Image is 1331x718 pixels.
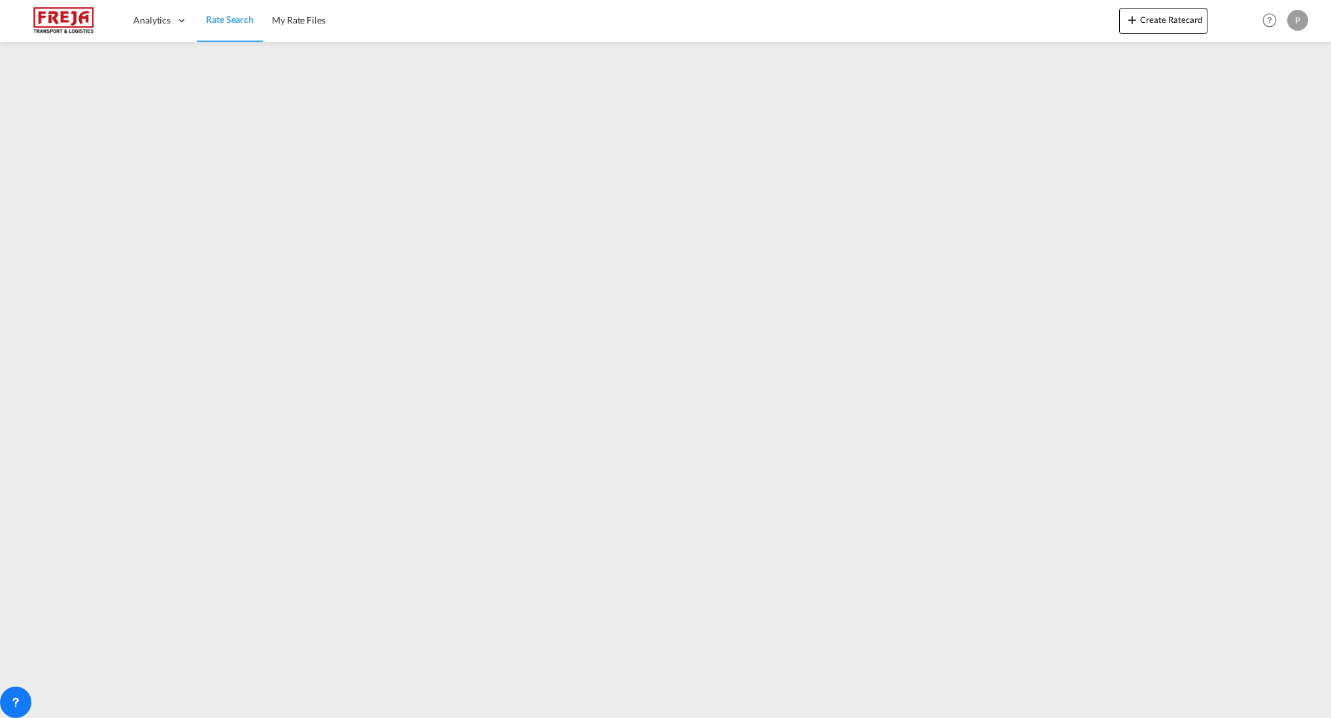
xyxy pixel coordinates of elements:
[1119,8,1207,34] button: icon-plus 400-fgCreate Ratecard
[1258,9,1281,31] span: Help
[1287,10,1308,31] div: P
[133,14,171,27] span: Analytics
[206,14,254,25] span: Rate Search
[20,6,108,35] img: 586607c025bf11f083711d99603023e7.png
[272,14,326,26] span: My Rate Files
[1124,12,1140,27] md-icon: icon-plus 400-fg
[1258,9,1287,33] div: Help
